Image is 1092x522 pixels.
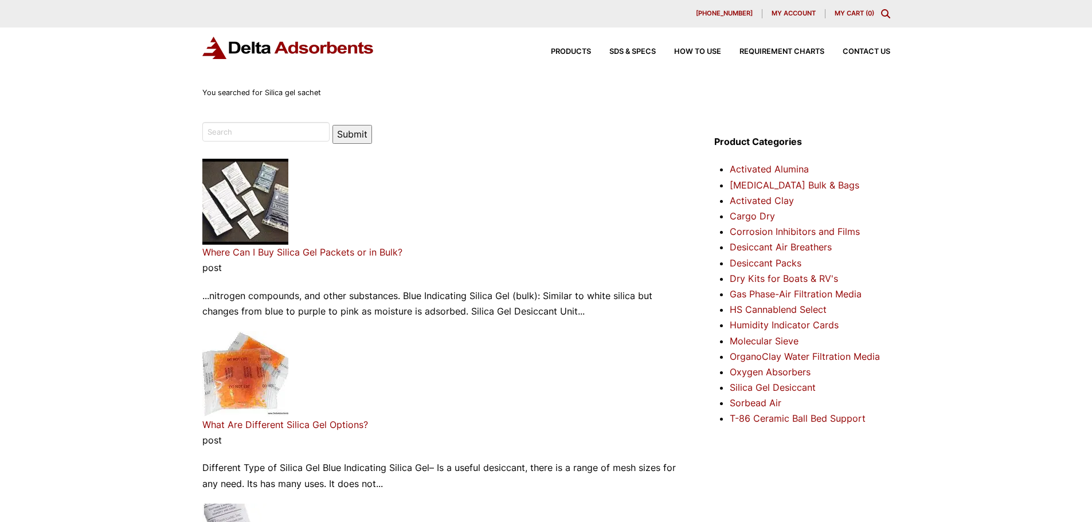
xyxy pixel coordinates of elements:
[730,366,811,378] a: Oxygen Absorbers
[609,48,656,56] span: SDS & SPECS
[202,122,330,142] input: Search
[730,397,781,409] a: Sorbead Air
[202,460,680,491] p: Different Type of Silica Gel Blue Indicating Silica Gel– Is a useful desiccant, there is a range ...
[730,288,862,300] a: Gas Phase-Air Filtration Media
[202,37,374,59] img: Delta Adsorbents
[772,10,816,17] span: My account
[730,226,860,237] a: Corrosion Inhibitors and Films
[739,48,824,56] span: Requirement Charts
[332,125,372,144] button: Submit
[696,10,753,17] span: [PHONE_NUMBER]
[533,48,591,56] a: Products
[202,288,680,319] p: ...nitrogen compounds, and other substances. Blue Indicating Silica Gel (bulk): Similar to white ...
[202,246,402,258] a: Where Can I Buy Silica Gel Packets or in Bulk?
[551,48,591,56] span: Products
[730,382,816,393] a: Silica Gel Desiccant
[591,48,656,56] a: SDS & SPECS
[730,304,827,315] a: HS Cannablend Select
[824,48,890,56] a: Contact Us
[730,210,775,222] a: Cargo Dry
[656,48,721,56] a: How to Use
[868,9,872,17] span: 0
[721,48,824,56] a: Requirement Charts
[843,48,890,56] span: Contact Us
[202,419,368,430] a: What Are Different Silica Gel Options?
[730,319,839,331] a: Humidity Indicator Cards
[730,241,832,253] a: Desiccant Air Breathers
[202,88,321,97] span: You searched for Silica gel sachet
[730,163,809,175] a: Activated Alumina
[202,433,680,448] p: post
[202,159,288,245] img: Pillow Paks
[730,179,859,191] a: [MEDICAL_DATA] Bulk & Bags
[202,331,288,417] img: Orange Indicating Silica Gel
[202,260,680,276] p: post
[730,195,794,206] a: Activated Clay
[730,335,799,347] a: Molecular Sieve
[674,48,721,56] span: How to Use
[714,134,890,150] h4: Product Categories
[730,273,838,284] a: Dry Kits for Boats & RV's
[730,413,866,424] a: T-86 Ceramic Ball Bed Support
[762,9,825,18] a: My account
[730,351,880,362] a: OrganoClay Water Filtration Media
[881,9,890,18] div: Toggle Modal Content
[687,9,762,18] a: [PHONE_NUMBER]
[730,257,801,269] a: Desiccant Packs
[835,9,874,17] a: My Cart (0)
